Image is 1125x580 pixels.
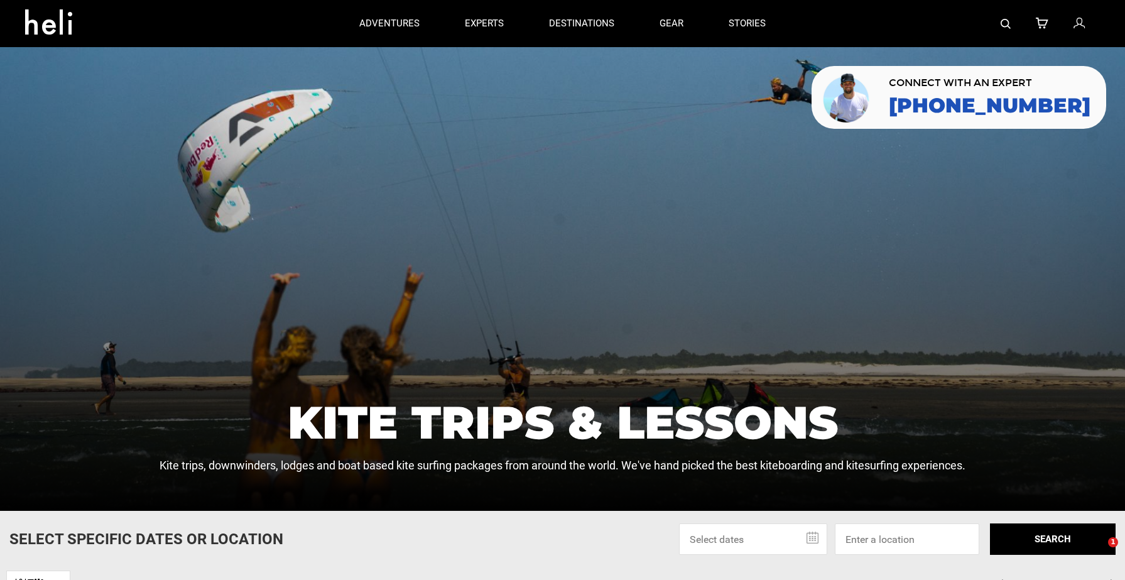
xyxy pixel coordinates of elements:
[889,94,1090,117] a: [PHONE_NUMBER]
[889,78,1090,88] span: CONNECT WITH AN EXPERT
[679,523,827,555] input: Select dates
[359,17,420,30] p: adventures
[990,523,1116,555] button: SEARCH
[835,523,979,555] input: Enter a location
[1108,537,1118,547] span: 1
[9,528,283,550] p: Select Specific Dates Or Location
[549,17,614,30] p: destinations
[1082,537,1112,567] iframe: Intercom live chat
[160,400,965,445] h1: Kite Trips & Lessons
[160,457,965,474] p: Kite trips, downwinders, lodges and boat based kite surfing packages from around the world. We've...
[465,17,504,30] p: experts
[821,71,873,124] img: contact our team
[1001,19,1011,29] img: search-bar-icon.svg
